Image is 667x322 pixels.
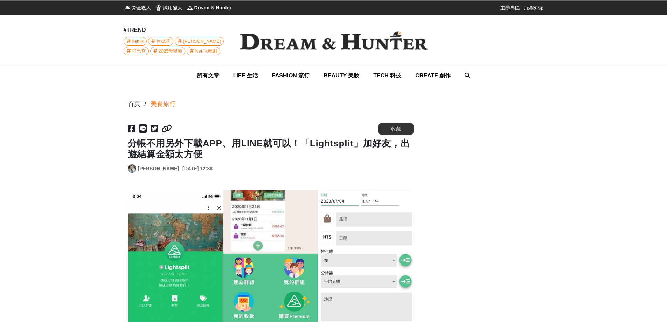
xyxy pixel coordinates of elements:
span: 肯德基 [157,37,170,45]
span: 試用獵人 [163,4,182,11]
a: netflix [124,37,147,46]
span: LIFE 生活 [233,73,258,78]
a: 試用獵人試用獵人 [155,4,182,11]
div: 首頁 [128,99,140,109]
a: 美食旅行 [151,99,176,109]
span: TECH 科技 [373,73,401,78]
a: 所有文章 [197,66,219,85]
span: 獎金獵人 [131,4,151,11]
a: 2025母親節 [150,47,186,55]
img: 獎金獵人 [124,4,131,11]
a: Avatar [128,164,136,173]
a: 肯德基 [148,37,173,46]
img: 試用獵人 [155,4,162,11]
a: [PERSON_NAME] [138,165,179,172]
span: Dream & Hunter [194,4,232,11]
a: TECH 科技 [373,66,401,85]
span: BEAUTY 美妝 [324,73,359,78]
a: 獎金獵人獎金獵人 [124,4,151,11]
span: FASHION 流行 [272,73,310,78]
div: / [145,99,146,109]
span: 2025母親節 [159,47,182,55]
span: [PERSON_NAME] [183,37,221,45]
div: #TREND [124,26,229,34]
img: Dream & Hunter [187,4,194,11]
button: 收藏 [378,123,414,135]
a: CREATE 創作 [415,66,451,85]
img: Avatar [128,165,136,172]
a: 主辦專區 [500,4,520,11]
a: Netflix韓劇 [187,47,220,55]
a: FASHION 流行 [272,66,310,85]
img: Dream & Hunter [229,20,439,61]
a: [PERSON_NAME] [175,37,224,46]
a: 服務介紹 [524,4,544,11]
span: 所有文章 [197,73,219,78]
span: CREATE 創作 [415,73,451,78]
a: 星巴克 [124,47,149,55]
a: Dream & HunterDream & Hunter [187,4,232,11]
span: netflix [132,37,144,45]
a: BEAUTY 美妝 [324,66,359,85]
span: 星巴克 [132,47,146,55]
a: LIFE 生活 [233,66,258,85]
span: Netflix韓劇 [195,47,217,55]
h1: 分帳不用另外下載APP、用LINE就可以！「Lightsplit」加好友，出遊結算金額太方便 [128,138,414,160]
div: [DATE] 12:38 [182,165,213,172]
